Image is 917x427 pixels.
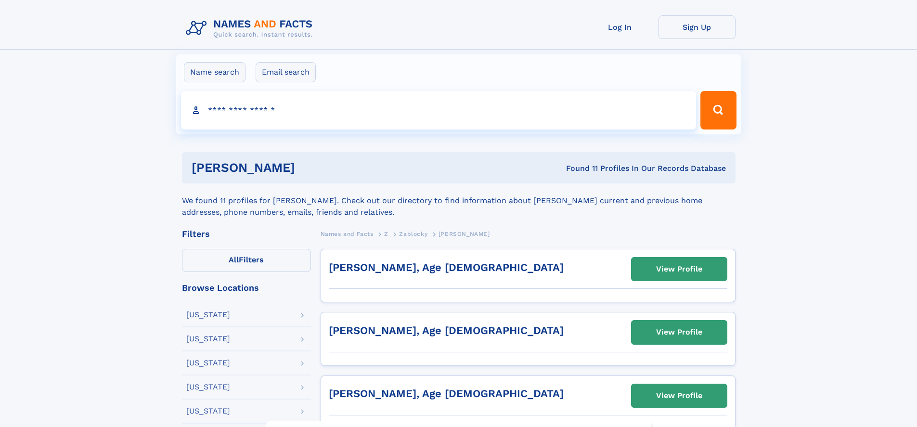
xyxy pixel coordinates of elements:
img: Logo Names and Facts [182,15,321,41]
span: [PERSON_NAME] [439,231,490,237]
div: [US_STATE] [186,311,230,319]
button: Search Button [700,91,736,129]
div: View Profile [656,385,702,407]
label: Filters [182,249,311,272]
div: View Profile [656,258,702,280]
div: [US_STATE] [186,335,230,343]
label: Name search [184,62,245,82]
a: Sign Up [659,15,736,39]
span: Z [384,231,388,237]
label: Email search [256,62,316,82]
div: [US_STATE] [186,359,230,367]
div: View Profile [656,321,702,343]
a: Zablocky [399,228,427,240]
div: Browse Locations [182,284,311,292]
span: Zablocky [399,231,427,237]
div: [US_STATE] [186,383,230,391]
div: Found 11 Profiles In Our Records Database [430,163,726,174]
div: Filters [182,230,311,238]
a: [PERSON_NAME], Age [DEMOGRAPHIC_DATA] [329,388,564,400]
a: View Profile [632,321,727,344]
a: View Profile [632,384,727,407]
h1: [PERSON_NAME] [192,162,431,174]
div: [US_STATE] [186,407,230,415]
a: Z [384,228,388,240]
a: Names and Facts [321,228,374,240]
input: search input [181,91,697,129]
a: [PERSON_NAME], Age [DEMOGRAPHIC_DATA] [329,261,564,273]
a: View Profile [632,258,727,281]
a: [PERSON_NAME], Age [DEMOGRAPHIC_DATA] [329,324,564,336]
span: All [229,255,239,264]
div: We found 11 profiles for [PERSON_NAME]. Check out our directory to find information about [PERSON... [182,183,736,218]
a: Log In [581,15,659,39]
